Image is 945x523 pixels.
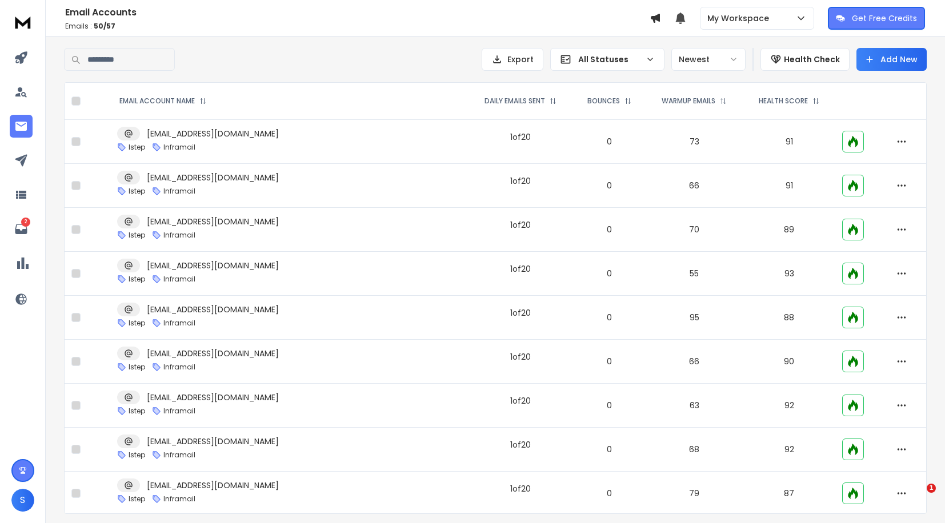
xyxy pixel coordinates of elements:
p: Health Check [784,54,840,65]
button: Get Free Credits [828,7,925,30]
p: Inframail [163,319,195,328]
p: 0 [580,136,639,147]
td: 92 [743,428,835,472]
div: 1 of 20 [510,439,531,450]
p: Get Free Credits [852,13,917,24]
p: 0 [580,400,639,411]
p: [EMAIL_ADDRESS][DOMAIN_NAME] [147,304,279,315]
td: 93 [743,252,835,296]
p: BOUNCES [587,96,620,106]
td: 66 [646,340,743,384]
a: 2 [10,218,33,240]
p: 0 [580,312,639,323]
p: Inframail [163,407,195,416]
p: Inframail [163,275,195,284]
span: 50 / 57 [94,21,115,31]
div: 1 of 20 [510,131,531,143]
p: Istep [129,450,145,460]
p: Istep [129,187,145,196]
p: Istep [129,407,145,416]
p: Inframail [163,143,195,152]
td: 73 [646,120,743,164]
p: 0 [580,488,639,499]
p: My Workspace [707,13,774,24]
p: [EMAIL_ADDRESS][DOMAIN_NAME] [147,480,279,491]
p: Emails : [65,22,650,31]
button: Add New [856,48,927,71]
td: 91 [743,120,835,164]
p: Inframail [163,187,195,196]
p: Inframail [163,363,195,372]
p: Inframail [163,450,195,460]
p: Inframail [163,494,195,504]
td: 88 [743,296,835,340]
div: 1 of 20 [510,219,531,231]
td: 90 [743,340,835,384]
td: 95 [646,296,743,340]
p: [EMAIL_ADDRESS][DOMAIN_NAME] [147,348,279,359]
p: 0 [580,180,639,191]
td: 92 [743,384,835,428]
button: Health Check [760,48,850,71]
td: 55 [646,252,743,296]
div: 1 of 20 [510,351,531,363]
div: EMAIL ACCOUNT NAME [119,96,206,106]
button: Export [482,48,543,71]
button: S [11,489,34,512]
p: [EMAIL_ADDRESS][DOMAIN_NAME] [147,436,279,447]
p: DAILY EMAILS SENT [484,96,545,106]
button: Newest [671,48,746,71]
p: [EMAIL_ADDRESS][DOMAIN_NAME] [147,260,279,271]
p: WARMUP EMAILS [662,96,715,106]
div: 1 of 20 [510,175,531,187]
h1: Email Accounts [65,6,650,19]
div: 1 of 20 [510,483,531,494]
p: [EMAIL_ADDRESS][DOMAIN_NAME] [147,216,279,227]
td: 79 [646,472,743,516]
p: HEALTH SCORE [759,96,808,106]
p: 0 [580,268,639,279]
div: 1 of 20 [510,263,531,275]
iframe: Intercom live chat [903,484,931,511]
p: [EMAIL_ADDRESS][DOMAIN_NAME] [147,392,279,403]
p: All Statuses [578,54,641,65]
p: Inframail [163,231,195,240]
td: 87 [743,472,835,516]
div: 1 of 20 [510,307,531,319]
p: 0 [580,444,639,455]
td: 68 [646,428,743,472]
p: Istep [129,275,145,284]
p: [EMAIL_ADDRESS][DOMAIN_NAME] [147,128,279,139]
span: 1 [927,484,936,493]
td: 91 [743,164,835,208]
img: logo [11,11,34,33]
p: Istep [129,494,145,504]
div: 1 of 20 [510,395,531,407]
p: 0 [580,356,639,367]
p: Istep [129,319,145,328]
p: Istep [129,363,145,372]
p: Istep [129,231,145,240]
td: 89 [743,208,835,252]
p: 0 [580,224,639,235]
p: Istep [129,143,145,152]
td: 70 [646,208,743,252]
td: 66 [646,164,743,208]
p: 2 [21,218,30,227]
td: 63 [646,384,743,428]
p: [EMAIL_ADDRESS][DOMAIN_NAME] [147,172,279,183]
